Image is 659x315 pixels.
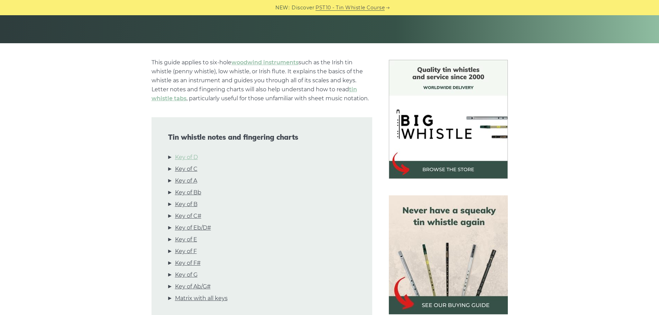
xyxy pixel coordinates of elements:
a: Key of E [175,235,197,244]
a: Key of A [175,176,197,185]
a: Key of F# [175,259,201,268]
span: Tin whistle notes and fingering charts [168,133,356,141]
a: Key of Bb [175,188,201,197]
p: This guide applies to six-hole such as the Irish tin whistle (penny whistle), low whistle, or Iri... [152,58,372,103]
img: tin whistle buying guide [389,195,508,314]
span: NEW: [275,4,290,12]
a: Key of C [175,165,198,174]
a: Matrix with all keys [175,294,228,303]
a: Key of Eb/D# [175,223,211,232]
a: Key of B [175,200,198,209]
a: Key of G [175,270,198,279]
a: PST10 - Tin Whistle Course [315,4,385,12]
a: Key of C# [175,212,201,221]
img: BigWhistle Tin Whistle Store [389,60,508,179]
a: woodwind instruments [231,59,299,66]
a: Key of Ab/G# [175,282,211,291]
a: Key of F [175,247,197,256]
a: Key of D [175,153,198,162]
span: Discover [292,4,314,12]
